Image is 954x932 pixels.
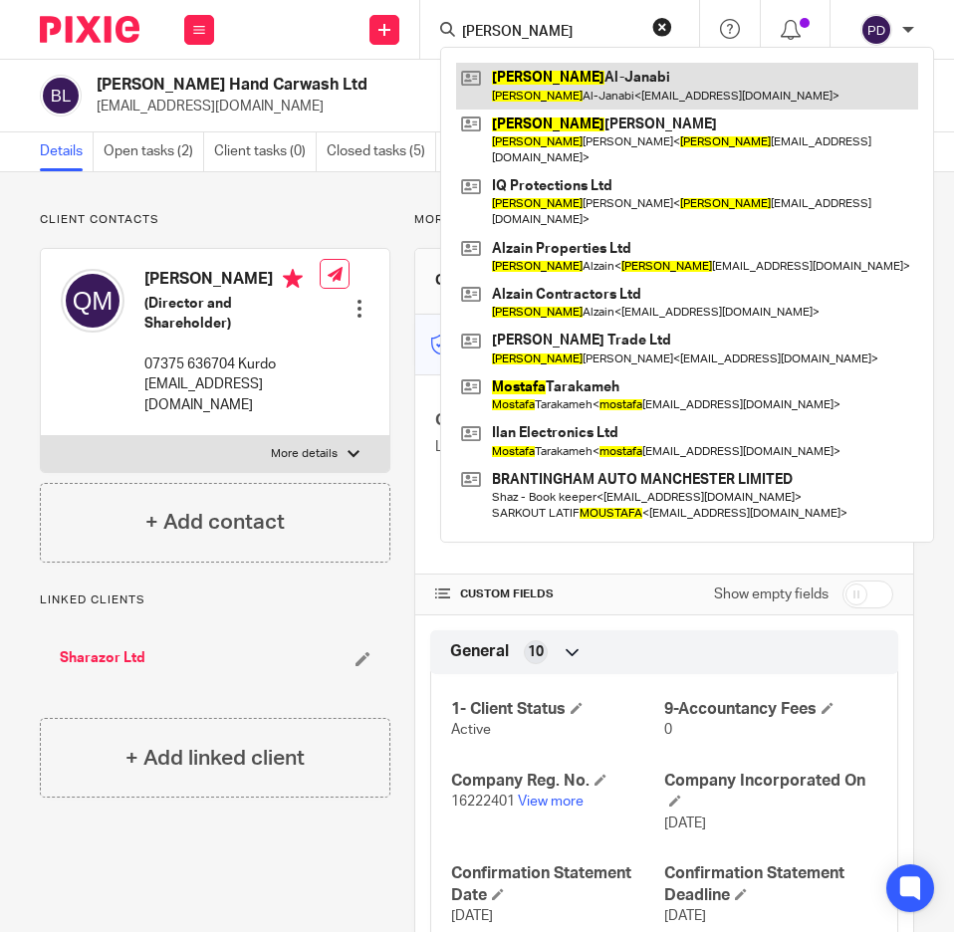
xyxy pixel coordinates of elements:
span: Active [451,723,491,737]
span: [DATE] [664,909,706,923]
h4: Client type [435,410,664,431]
p: Limited Company [435,437,664,457]
a: Closed tasks (5) [327,132,436,171]
input: Search [460,24,639,42]
h4: 9-Accountancy Fees [664,699,877,720]
span: General [450,641,509,662]
h4: 1- Client Status [451,699,664,720]
p: Client contacts [40,212,390,228]
img: Pixie [40,16,139,43]
a: Sharazor Ltd [60,648,145,668]
h4: Company Reg. No. [451,771,664,792]
span: 16222401 [451,795,515,809]
span: 10 [528,642,544,662]
h2: [PERSON_NAME] Hand Carwash Ltd [97,75,534,96]
p: [EMAIL_ADDRESS][DOMAIN_NAME] [97,97,643,116]
p: 07375 636704 Kurdo [144,354,320,374]
p: Master code for secure communications and files [430,325,719,365]
h4: + Add linked client [125,743,305,774]
a: Details [40,132,94,171]
img: svg%3E [860,14,892,46]
a: Open tasks (2) [104,132,204,171]
a: Client tasks (0) [214,132,317,171]
p: More details [271,446,338,462]
h4: Company Incorporated On [664,771,877,814]
i: Primary [283,269,303,289]
button: Clear [652,17,672,37]
h4: CUSTOM FIELDS [435,586,664,602]
p: More details [414,212,914,228]
h4: + Add contact [145,507,285,538]
label: Show empty fields [714,584,829,604]
img: svg%3E [61,269,124,333]
span: [DATE] [664,816,706,830]
h5: (Director and Shareholder) [144,294,320,335]
p: Linked clients [40,592,390,608]
span: 0 [664,723,672,737]
a: View more [518,795,584,809]
h4: [PERSON_NAME] [144,269,320,294]
h3: Client manager [435,271,536,291]
span: [DATE] [451,909,493,923]
img: svg%3E [40,75,82,116]
h4: Confirmation Statement Deadline [664,863,877,906]
h4: Confirmation Statement Date [451,863,664,906]
p: [EMAIL_ADDRESS][DOMAIN_NAME] [144,374,320,415]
